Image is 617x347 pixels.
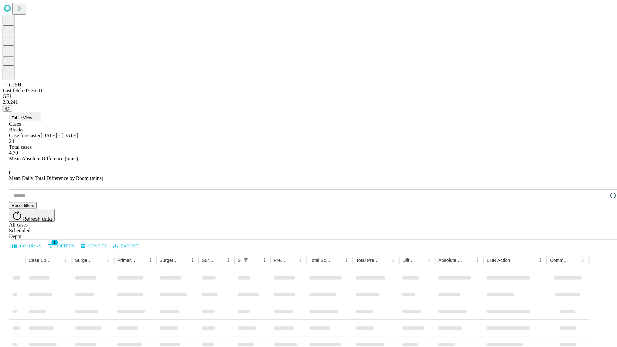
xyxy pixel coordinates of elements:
button: Menu [473,256,482,265]
div: Surgery Name [160,258,178,263]
div: Primary Service [117,258,136,263]
button: Sort [569,256,578,265]
button: Select columns [11,241,43,251]
button: Menu [224,256,233,265]
span: GJSH [9,82,21,87]
button: Menu [260,256,269,265]
span: Refresh data [22,216,52,222]
button: Export [112,241,140,251]
span: @ [5,106,10,111]
span: Last fetch: 07:36:01 [3,88,43,93]
span: 8 [9,170,12,175]
div: EHR Action [487,258,510,263]
button: Sort [416,256,425,265]
button: Density [79,241,109,251]
div: Absolute Difference [438,258,463,263]
div: Predicted In Room Duration [274,258,286,263]
div: 2.0.241 [3,99,614,105]
div: Scheduled In Room Duration [238,258,241,263]
button: Sort [511,256,520,265]
button: Menu [425,256,434,265]
button: @ [3,105,12,112]
button: Table View [9,112,41,121]
button: Refresh data [9,209,55,222]
button: Menu [578,256,587,265]
span: Case forecaster [9,133,40,138]
button: Menu [188,256,197,265]
span: Mean Absolute Difference (mins) [9,156,78,161]
button: Show filters [241,256,250,265]
div: Surgeon Name [75,258,94,263]
button: Menu [389,256,398,265]
div: Comments [550,258,568,263]
button: Sort [287,256,296,265]
button: Sort [94,256,103,265]
span: Total cases [9,144,31,150]
div: Total Scheduled Duration [309,258,333,263]
span: Reset filters [12,203,34,208]
button: Sort [464,256,473,265]
button: Sort [333,256,342,265]
button: Menu [296,256,305,265]
button: Menu [536,256,545,265]
button: Menu [61,256,70,265]
button: Menu [146,256,155,265]
span: [DATE] - [DATE] [40,133,78,138]
span: 4.79 [9,150,18,156]
div: 1 active filter [241,256,250,265]
div: GEI [3,93,614,99]
div: Case Epic Id [29,258,52,263]
span: 1 [51,239,58,245]
button: Sort [251,256,260,265]
button: Reset filters [9,202,37,209]
span: 24 [9,138,14,144]
span: Mean Daily Total Difference by Room (mins) [9,175,103,181]
button: Sort [215,256,224,265]
div: Difference [402,258,415,263]
div: Total Predicted Duration [356,258,379,263]
button: Sort [137,256,146,265]
button: Menu [342,256,351,265]
button: Sort [380,256,389,265]
span: Table View [12,115,32,120]
button: Menu [103,256,112,265]
button: Sort [179,256,188,265]
button: Sort [52,256,61,265]
button: Show filters [46,241,76,251]
div: Surgery Date [202,258,214,263]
